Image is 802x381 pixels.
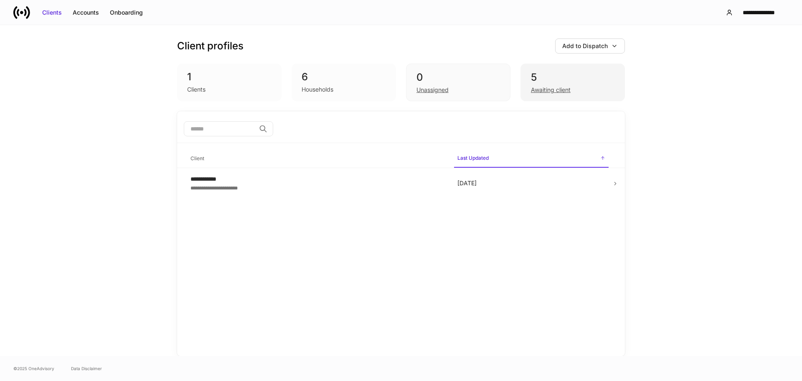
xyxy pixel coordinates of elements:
[73,8,99,17] div: Accounts
[531,71,614,84] div: 5
[187,150,447,167] span: Client
[71,365,102,372] a: Data Disclaimer
[104,6,148,19] button: Onboarding
[187,85,206,94] div: Clients
[67,6,104,19] button: Accounts
[187,70,272,84] div: 1
[457,154,489,162] h6: Last Updated
[42,8,62,17] div: Clients
[457,179,605,187] p: [DATE]
[562,42,608,50] div: Add to Dispatch
[13,365,54,372] span: © 2025 OneAdvisory
[177,39,244,53] h3: Client profiles
[406,64,510,101] div: 0Unassigned
[302,70,386,84] div: 6
[37,6,67,19] button: Clients
[302,85,333,94] div: Households
[190,154,204,162] h6: Client
[416,71,500,84] div: 0
[416,86,449,94] div: Unassigned
[555,38,625,54] button: Add to Dispatch
[520,64,625,101] div: 5Awaiting client
[454,150,609,168] span: Last Updated
[531,86,571,94] div: Awaiting client
[110,8,143,17] div: Onboarding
